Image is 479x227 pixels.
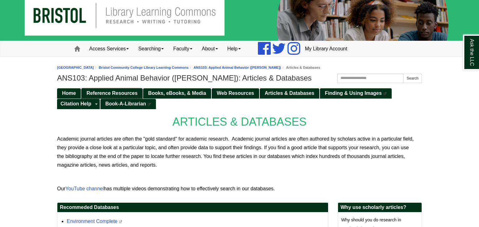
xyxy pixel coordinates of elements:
a: Help [223,41,245,57]
a: Web Resources [212,88,259,99]
h2: Why use scholarly articles? [338,203,422,212]
a: Books, eBooks, & Media [143,88,211,99]
span: Finding & Using Images [325,90,382,96]
a: [GEOGRAPHIC_DATA] [57,66,94,69]
a: My Library Account [300,41,352,57]
a: Home [57,88,81,99]
i: This link opens in a new window [119,220,123,223]
a: Reference Resources [81,88,143,99]
a: Articles & Databases [260,88,319,99]
span: Home [62,90,76,96]
h1: ANS103: Applied Animal Behavior ([PERSON_NAME]): Articles & Databases [57,74,422,82]
a: Searching [133,41,168,57]
a: ANS103: Applied Animal Behavior ([PERSON_NAME]) [194,66,281,69]
span: Books, eBooks, & Media [148,90,206,96]
span: Reference Resources [86,90,138,96]
a: Finding & Using Images [320,88,392,99]
span: Our has multiple videos demonstrating how to effectively search in our databases. [57,186,275,191]
nav: breadcrumb [57,65,422,71]
a: About [197,41,223,57]
a: Bristol Community College Library Learning Commons [99,66,189,69]
div: Guide Pages [57,88,422,109]
li: Articles & Databases [281,65,320,71]
span: Book-A-Librarian [105,101,146,106]
i: This link opens in a new window [383,92,387,95]
h2: Recommeded Databases [57,203,328,212]
span: Academic journal articles are often the "gold standard" for academic research. Academic journal a... [57,136,414,168]
span: Citation Help [60,101,91,106]
span: ARTICLES & DATABASES [172,115,307,128]
span: Web Resources [217,90,254,96]
i: This link opens in a new window [148,103,151,106]
a: Faculty [168,41,197,57]
a: Environment Complete [67,219,118,224]
a: Citation Help [57,99,93,109]
button: Search [403,74,422,83]
a: Book-A-Librarian [100,99,156,109]
a: YouTube channel [65,186,104,191]
span: Articles & Databases [265,90,314,96]
a: Access Services [85,41,133,57]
